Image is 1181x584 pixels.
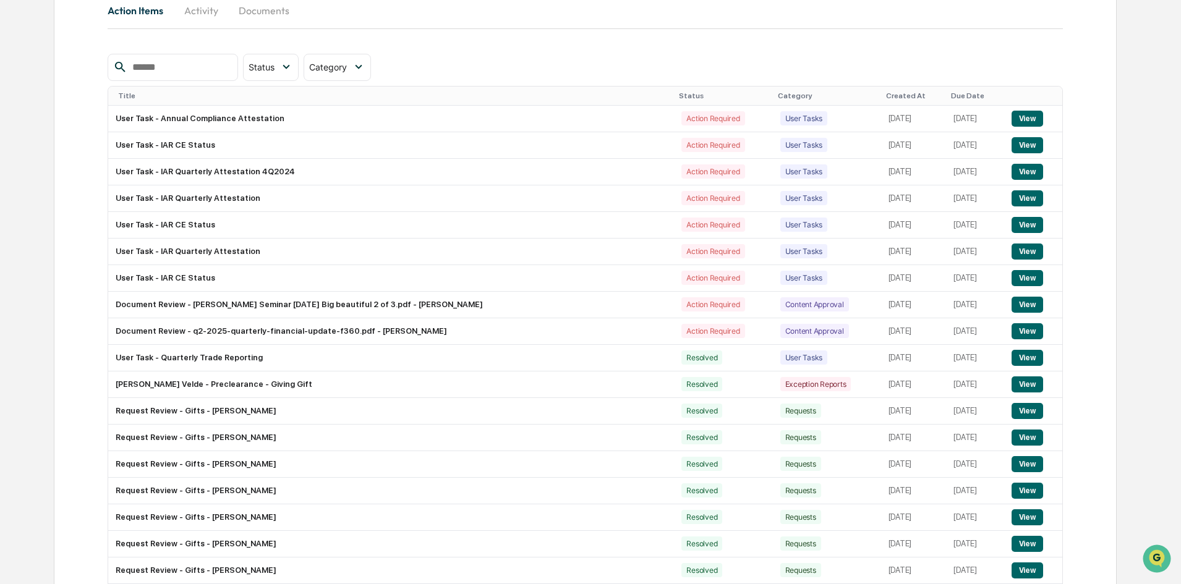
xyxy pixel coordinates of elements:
[1012,376,1043,392] button: View
[1012,193,1043,203] a: View
[780,111,828,125] div: User Tasks
[946,132,1004,159] td: [DATE]
[780,510,821,524] div: Requests
[780,138,828,152] div: User Tasks
[1012,220,1043,229] a: View
[108,292,674,318] td: Document Review - [PERSON_NAME] Seminar [DATE] Big beautiful 2 of 3.pdf - [PERSON_NAME]
[12,180,22,190] div: 🔎
[1012,512,1043,522] a: View
[1012,456,1043,472] button: View
[681,350,722,365] div: Resolved
[881,345,947,371] td: [DATE]
[1141,543,1175,577] iframe: Open customer support
[780,457,821,471] div: Requests
[1012,562,1043,578] button: View
[1012,137,1043,153] button: View
[7,151,85,173] a: 🖐️Preclearance
[1012,403,1043,419] button: View
[681,324,744,338] div: Action Required
[108,318,674,345] td: Document Review - q2-2025-quarterly-financial-update-f360.pdf - [PERSON_NAME]
[1012,430,1043,446] button: View
[1012,459,1043,468] a: View
[108,212,674,239] td: User Task - IAR CE Status
[881,425,947,451] td: [DATE]
[881,212,947,239] td: [DATE]
[881,318,947,345] td: [DATE]
[681,483,722,497] div: Resolved
[946,531,1004,557] td: [DATE]
[681,191,744,205] div: Action Required
[881,159,947,185] td: [DATE]
[108,531,674,557] td: Request Review - Gifts - [PERSON_NAME]
[108,557,674,584] td: Request Review - Gifts - [PERSON_NAME]
[946,159,1004,185] td: [DATE]
[946,425,1004,451] td: [DATE]
[12,157,22,167] div: 🖐️
[881,504,947,531] td: [DATE]
[87,209,150,219] a: Powered byPylon
[1012,326,1043,336] a: View
[881,531,947,557] td: [DATE]
[1012,111,1043,127] button: View
[881,265,947,292] td: [DATE]
[1012,539,1043,548] a: View
[946,451,1004,478] td: [DATE]
[780,536,821,551] div: Requests
[681,377,722,391] div: Resolved
[946,318,1004,345] td: [DATE]
[108,425,674,451] td: Request Review - Gifts - [PERSON_NAME]
[780,350,828,365] div: User Tasks
[108,451,674,478] td: Request Review - Gifts - [PERSON_NAME]
[108,185,674,212] td: User Task - IAR Quarterly Attestation
[881,557,947,584] td: [DATE]
[780,191,828,205] div: User Tasks
[681,111,744,125] div: Action Required
[681,510,722,524] div: Resolved
[780,244,828,258] div: User Tasks
[946,292,1004,318] td: [DATE]
[780,218,828,232] div: User Tasks
[1012,114,1043,123] a: View
[1012,433,1043,442] a: View
[123,209,150,219] span: Pylon
[681,563,722,577] div: Resolved
[1012,164,1043,180] button: View
[25,156,80,168] span: Preclearance
[946,504,1004,531] td: [DATE]
[881,239,947,265] td: [DATE]
[946,265,1004,292] td: [DATE]
[681,536,722,551] div: Resolved
[780,297,849,311] div: Content Approval
[90,157,100,167] div: 🗄️
[681,404,722,418] div: Resolved
[1012,565,1043,575] a: View
[42,95,203,107] div: Start new chat
[780,404,821,418] div: Requests
[102,156,153,168] span: Attestations
[946,212,1004,239] td: [DATE]
[108,265,674,292] td: User Task - IAR CE Status
[780,271,828,285] div: User Tasks
[1012,379,1043,389] a: View
[679,91,767,100] div: Status
[881,106,947,132] td: [DATE]
[780,483,821,497] div: Requests
[881,185,947,212] td: [DATE]
[1012,270,1043,286] button: View
[1012,243,1043,260] button: View
[778,91,876,100] div: Category
[881,371,947,398] td: [DATE]
[780,164,828,179] div: User Tasks
[249,62,275,72] span: Status
[1012,247,1043,256] a: View
[108,371,674,398] td: [PERSON_NAME] Velde - Preclearance - Giving Gift
[1012,509,1043,525] button: View
[681,271,744,285] div: Action Required
[1012,273,1043,282] a: View
[1012,350,1043,366] button: View
[1012,353,1043,362] a: View
[25,179,78,192] span: Data Lookup
[309,62,347,72] span: Category
[1012,297,1043,313] button: View
[681,244,744,258] div: Action Required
